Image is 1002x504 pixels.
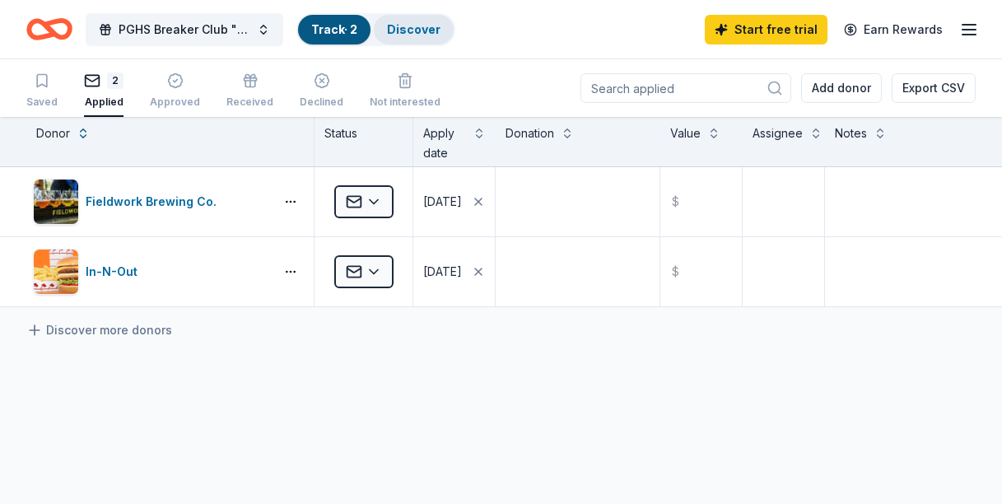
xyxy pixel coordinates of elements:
[580,73,791,103] input: Search applied
[413,237,495,306] button: [DATE]
[86,262,144,282] div: In-N-Out
[423,262,462,282] div: [DATE]
[26,96,58,109] div: Saved
[670,124,701,143] div: Value
[119,20,250,40] span: PGHS Breaker Club "Shoe Dance" Fundraiser
[834,15,953,44] a: Earn Rewards
[36,124,70,143] div: Donor
[150,96,200,109] div: Approved
[84,66,124,117] button: 2Applied
[300,66,343,117] button: Declined
[506,124,554,143] div: Donation
[300,96,343,109] div: Declined
[315,117,413,166] div: Status
[296,13,455,46] button: Track· 2Discover
[370,66,440,117] button: Not interested
[86,13,283,46] button: PGHS Breaker Club "Shoe Dance" Fundraiser
[413,167,495,236] button: [DATE]
[753,124,803,143] div: Assignee
[26,320,172,340] a: Discover more donors
[705,15,827,44] a: Start free trial
[311,22,357,36] a: Track· 2
[84,96,124,109] div: Applied
[34,180,78,224] img: Image for Fieldwork Brewing Co.
[107,72,124,89] div: 2
[387,22,440,36] a: Discover
[226,96,273,109] div: Received
[423,192,462,212] div: [DATE]
[26,66,58,117] button: Saved
[26,10,72,49] a: Home
[33,179,268,225] button: Image for Fieldwork Brewing Co.Fieldwork Brewing Co.
[33,249,268,295] button: Image for In-N-OutIn-N-Out
[150,66,200,117] button: Approved
[34,250,78,294] img: Image for In-N-Out
[801,73,882,103] button: Add donor
[370,96,440,109] div: Not interested
[86,192,223,212] div: Fieldwork Brewing Co.
[892,73,976,103] button: Export CSV
[423,124,466,163] div: Apply date
[226,66,273,117] button: Received
[835,124,867,143] div: Notes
